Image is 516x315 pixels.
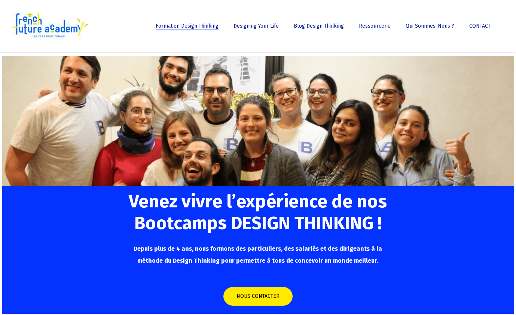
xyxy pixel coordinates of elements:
a: Blog Design Thinking [290,24,348,29]
a: NOUS CONTACTER [223,287,293,306]
span: Designing Your Life [233,23,279,29]
span: Qui sommes-nous ? [406,23,454,29]
a: Formation Design Thinking [152,24,222,29]
span: Ressourcerie [359,23,391,29]
a: CONTACT [465,24,494,29]
a: Qui sommes-nous ? [402,24,458,29]
span: CONTACT [469,23,491,29]
span: NOUS CONTACTER [236,293,280,300]
span: Formation Design Thinking [156,23,219,29]
span: Venez vivre l’expérience de nos Bootcamps DESIGN THINKING ! [129,191,387,234]
a: Designing Your Life [230,24,283,29]
span: Blog Design Thinking [294,23,344,29]
a: Ressourcerie [355,24,394,29]
img: French Future Academy [10,11,89,41]
span: Depuis plus de 4 ans, nous formons des particuliers, des salariés et des dirigeants à la méthode ... [134,245,382,264]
